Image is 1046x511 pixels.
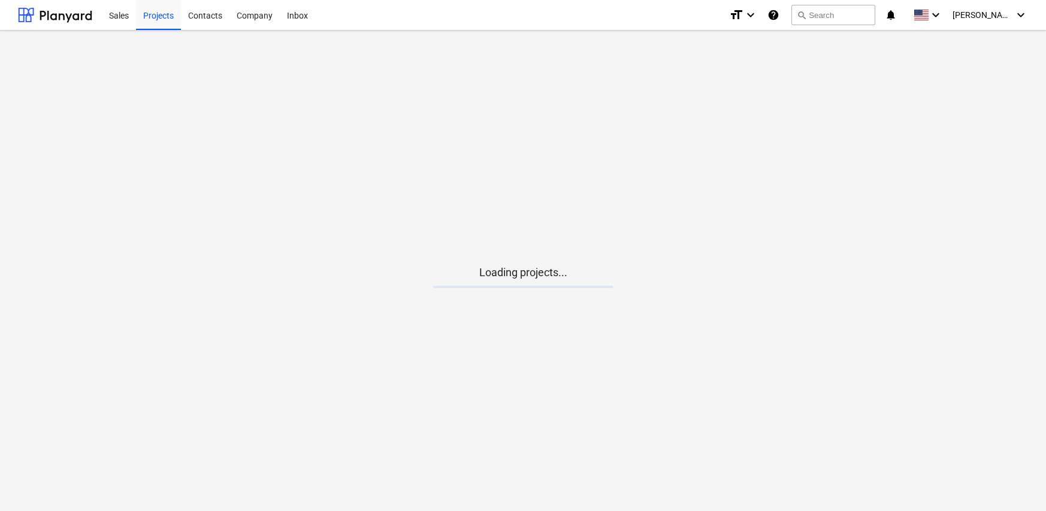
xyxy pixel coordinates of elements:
[791,5,875,25] button: Search
[953,10,1012,20] span: [PERSON_NAME]
[743,8,758,22] i: keyboard_arrow_down
[929,8,943,22] i: keyboard_arrow_down
[797,10,806,20] span: search
[729,8,743,22] i: format_size
[433,265,613,280] p: Loading projects...
[767,8,779,22] i: Knowledge base
[1014,8,1028,22] i: keyboard_arrow_down
[885,8,897,22] i: notifications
